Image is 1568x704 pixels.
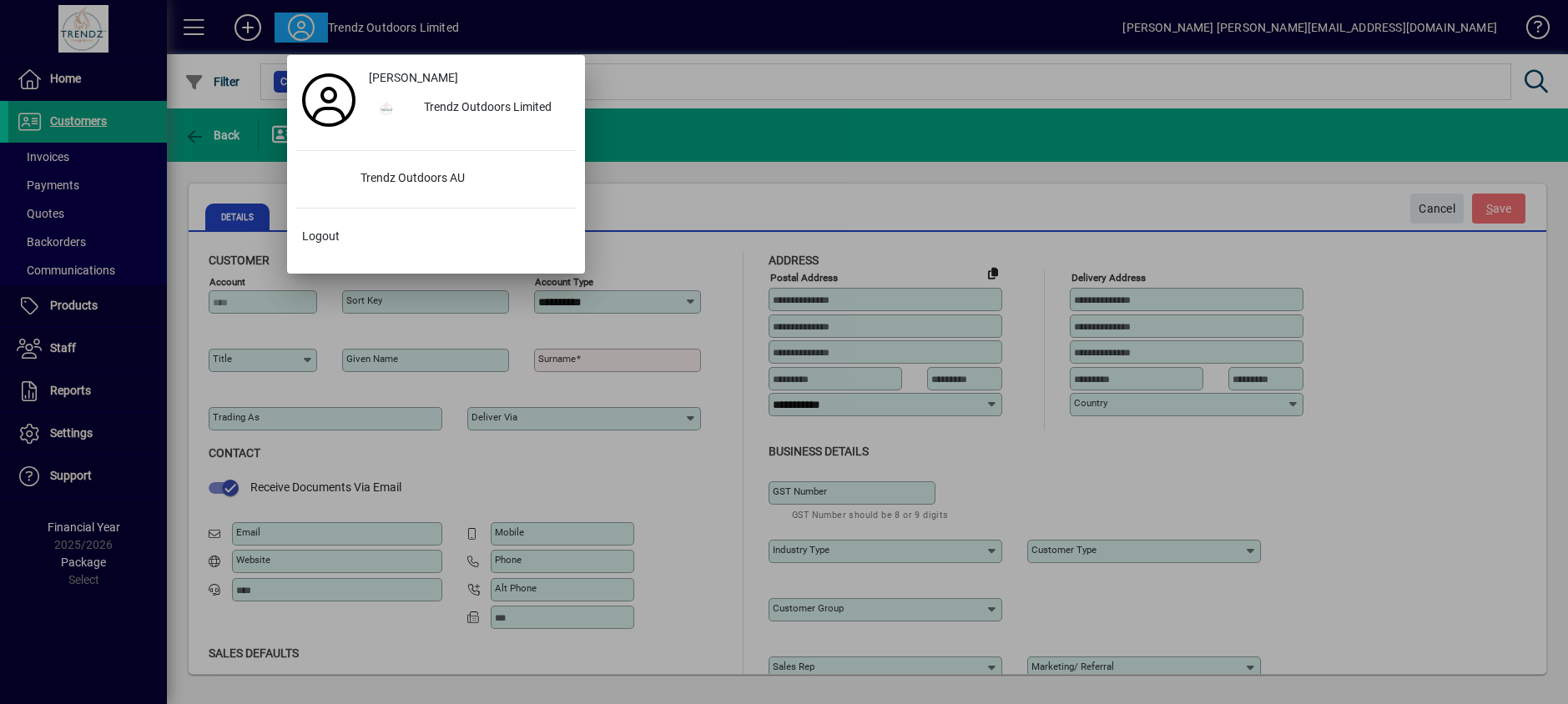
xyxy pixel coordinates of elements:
span: [PERSON_NAME] [369,69,458,87]
button: Trendz Outdoors Limited [362,93,577,123]
a: [PERSON_NAME] [362,63,577,93]
button: Logout [295,222,577,252]
button: Trendz Outdoors AU [295,164,577,194]
div: Trendz Outdoors AU [347,164,577,194]
span: Logout [302,228,340,245]
a: Profile [295,85,362,115]
div: Trendz Outdoors Limited [411,93,577,123]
